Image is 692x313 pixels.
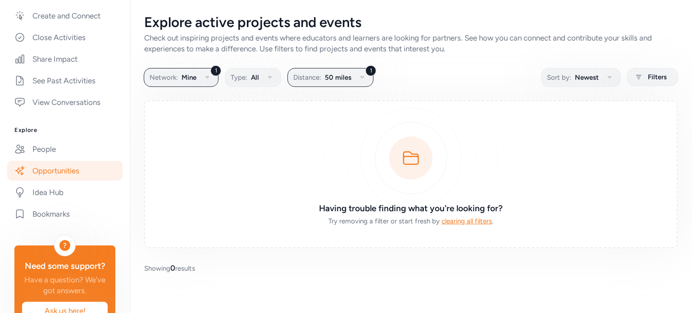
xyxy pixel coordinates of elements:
[144,14,678,31] div: Explore active projects and events
[144,68,219,87] button: 1Network:Mine
[287,68,373,87] button: 1Distance:50 miles
[150,72,178,83] span: Network:
[22,260,108,272] div: Need some support?
[22,274,108,296] div: Have a question? We've got answers.
[575,72,599,83] span: Newest
[293,72,321,83] span: Distance:
[328,217,440,225] span: Try removing a filter or start fresh by
[7,161,123,181] a: Opportunities
[7,6,123,26] a: Create and Connect
[7,49,123,69] a: Share Impact
[7,71,123,91] a: See Past Activities
[251,72,259,83] span: All
[14,127,115,134] h3: Explore
[144,263,195,273] span: Showing results
[144,32,678,54] div: Check out inspiring projects and events where educators and learners are looking for partners. Se...
[225,68,281,87] button: Type:All
[231,72,247,83] span: Type:
[182,72,196,83] span: Mine
[281,202,541,215] h3: Having trouble finding what you're looking for?
[7,27,123,47] a: Close Activities
[170,263,175,272] span: 0
[7,182,123,202] a: Idea Hub
[210,65,221,76] div: 1
[541,68,621,87] button: Sort by:Newest
[281,217,541,226] div: .
[7,204,123,224] a: Bookmarks
[365,65,376,76] div: 1
[648,72,667,82] span: Filters
[7,92,123,112] a: View Conversations
[59,240,70,251] div: ?
[547,72,571,83] span: Sort by:
[442,217,492,225] span: clearing all filters
[325,72,351,83] span: 50 miles
[7,139,123,159] a: People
